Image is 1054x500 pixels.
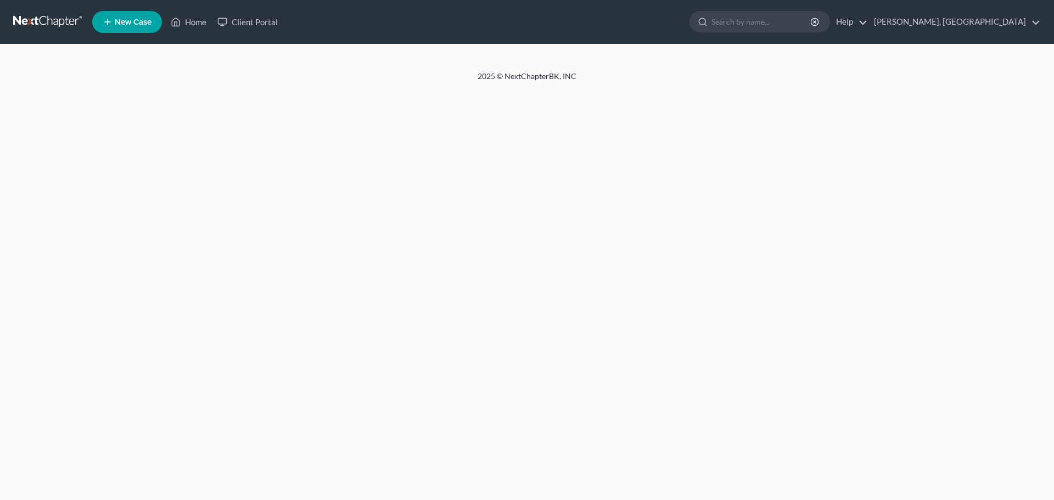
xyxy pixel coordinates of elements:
a: Help [831,12,867,32]
a: Client Portal [212,12,283,32]
span: New Case [115,18,152,26]
a: Home [165,12,212,32]
input: Search by name... [711,12,812,32]
div: 2025 © NextChapterBK, INC [214,71,840,91]
a: [PERSON_NAME], [GEOGRAPHIC_DATA] [868,12,1040,32]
